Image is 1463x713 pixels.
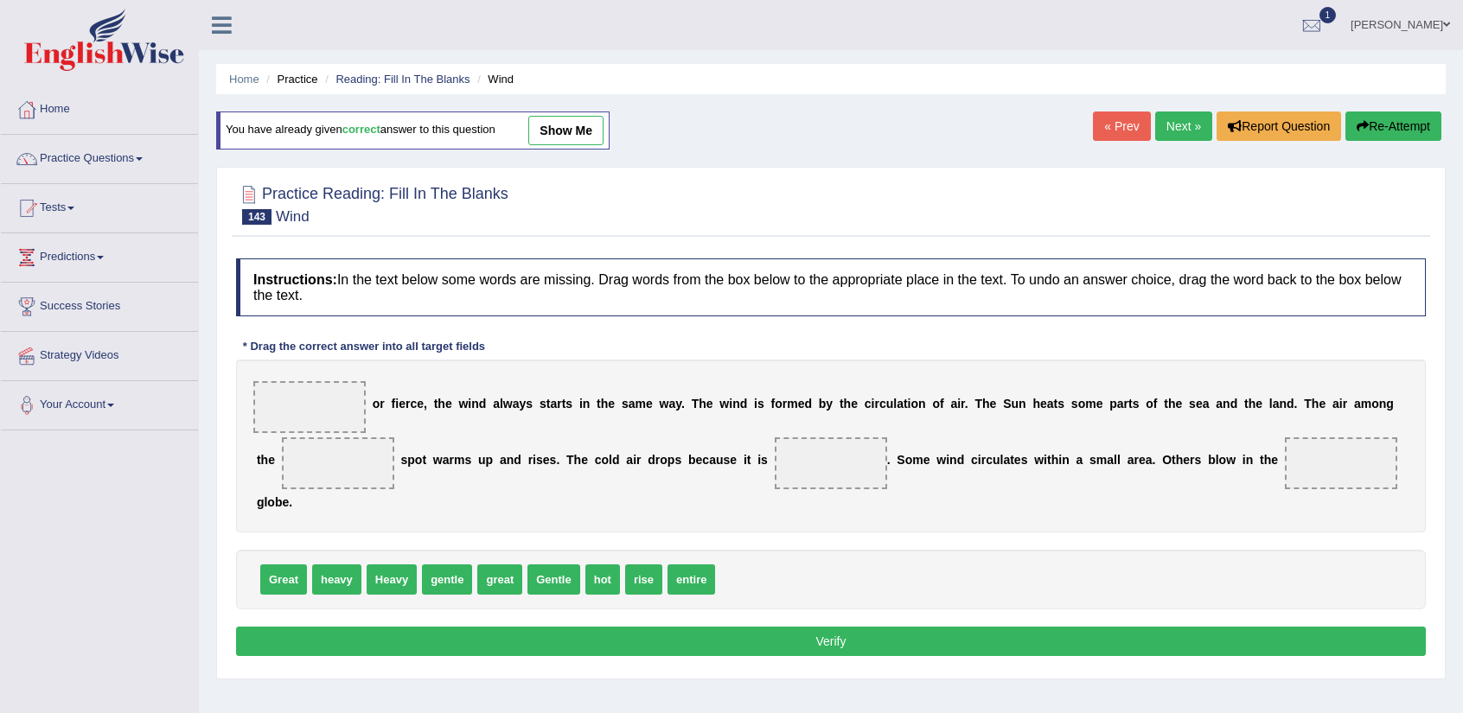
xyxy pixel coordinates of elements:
[1,184,198,227] a: Tests
[1096,397,1103,411] b: e
[520,397,527,411] b: y
[438,397,445,411] b: h
[757,453,761,467] b: i
[289,495,292,509] b: .
[417,397,424,411] b: e
[1260,453,1264,467] b: t
[236,338,492,354] div: * Drag the correct answer into all target fields
[579,397,583,411] b: i
[990,397,997,411] b: e
[655,453,660,467] b: r
[897,397,904,411] b: a
[609,453,612,467] b: l
[1114,453,1117,467] b: l
[1096,453,1107,467] b: m
[1339,397,1343,411] b: i
[1128,397,1133,411] b: t
[1312,397,1319,411] b: h
[540,397,546,411] b: s
[513,397,520,411] b: a
[458,397,468,411] b: w
[908,397,911,411] b: i
[380,397,384,411] b: r
[1085,397,1096,411] b: m
[282,437,394,489] span: Drop target
[1146,453,1153,467] b: a
[706,397,713,411] b: e
[1078,397,1086,411] b: o
[526,397,533,411] b: s
[851,397,858,411] b: e
[1117,397,1124,411] b: a
[556,453,559,467] b: .
[1107,453,1114,467] b: a
[757,397,764,411] b: s
[699,397,706,411] b: h
[775,397,783,411] b: o
[982,397,990,411] b: h
[479,397,487,411] b: d
[229,73,259,86] a: Home
[471,397,479,411] b: n
[905,453,913,467] b: o
[1071,397,1078,411] b: s
[392,397,396,411] b: f
[236,258,1426,316] h4: In the text below some words are missing. Drag words from the box below to the appropriate place ...
[261,453,269,467] b: h
[636,397,646,411] b: m
[1019,397,1026,411] b: n
[1032,397,1040,411] b: h
[730,453,737,467] b: e
[415,453,423,467] b: o
[1089,453,1096,467] b: s
[546,397,551,411] b: t
[422,564,472,595] span: gentle
[1361,397,1371,411] b: m
[477,564,522,595] span: great
[507,453,514,467] b: n
[874,397,878,411] b: r
[536,453,543,467] b: s
[450,453,454,467] b: r
[527,564,579,595] span: Gentle
[581,453,588,467] b: e
[282,495,289,509] b: e
[1189,397,1196,411] b: s
[486,453,494,467] b: p
[253,381,366,433] span: Drop target
[407,453,415,467] b: p
[936,453,946,467] b: w
[1146,397,1153,411] b: o
[242,209,272,225] span: 143
[709,453,716,467] b: a
[1153,397,1158,411] b: f
[911,397,919,411] b: o
[1172,453,1176,467] b: t
[434,397,438,411] b: t
[1014,453,1021,467] b: e
[887,453,891,467] b: .
[629,397,636,411] b: a
[940,397,944,411] b: f
[1304,397,1312,411] b: T
[1047,453,1051,467] b: t
[1332,397,1339,411] b: a
[395,397,399,411] b: i
[622,397,629,411] b: s
[424,397,427,411] b: ,
[740,397,748,411] b: d
[1162,453,1172,467] b: O
[696,453,703,467] b: e
[761,453,768,467] b: s
[1109,397,1117,411] b: p
[410,397,417,411] b: c
[1168,397,1176,411] b: h
[1010,453,1014,467] b: t
[1208,453,1216,467] b: b
[1287,397,1294,411] b: d
[1264,453,1272,467] b: h
[1219,453,1227,467] b: o
[1,86,198,129] a: Home
[716,453,724,467] b: u
[1062,453,1070,467] b: n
